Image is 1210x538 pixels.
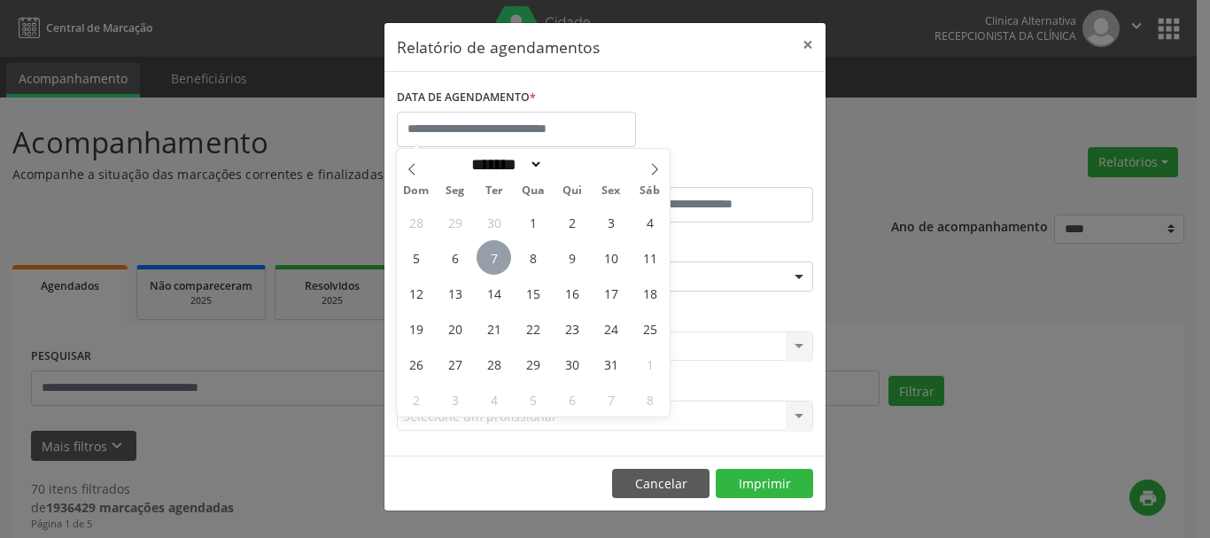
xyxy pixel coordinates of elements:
span: Outubro 18, 2025 [632,276,667,310]
span: Setembro 29, 2025 [438,205,472,239]
span: Outubro 23, 2025 [555,311,589,346]
span: Qui [553,185,592,197]
span: Outubro 11, 2025 [632,240,667,275]
label: DATA DE AGENDAMENTO [397,84,536,112]
span: Outubro 22, 2025 [516,311,550,346]
span: Novembro 5, 2025 [516,382,550,417]
span: Outubro 26, 2025 [399,347,433,381]
span: Setembro 30, 2025 [477,205,511,239]
span: Outubro 21, 2025 [477,311,511,346]
span: Outubro 29, 2025 [516,347,550,381]
button: Cancelar [612,469,710,499]
span: Sáb [631,185,670,197]
span: Outubro 25, 2025 [632,311,667,346]
input: Year [543,155,601,174]
span: Outubro 4, 2025 [632,205,667,239]
span: Qua [514,185,553,197]
span: Novembro 3, 2025 [438,382,472,417]
button: Close [790,23,826,66]
span: Outubro 6, 2025 [438,240,472,275]
span: Novembro 1, 2025 [632,347,667,381]
span: Outubro 20, 2025 [438,311,472,346]
span: Novembro 2, 2025 [399,382,433,417]
span: Novembro 4, 2025 [477,382,511,417]
span: Outubro 9, 2025 [555,240,589,275]
span: Novembro 6, 2025 [555,382,589,417]
span: Outubro 28, 2025 [477,347,511,381]
span: Outubro 31, 2025 [593,347,628,381]
span: Outubro 14, 2025 [477,276,511,310]
span: Outubro 8, 2025 [516,240,550,275]
span: Sex [592,185,631,197]
span: Novembro 7, 2025 [593,382,628,417]
span: Outubro 16, 2025 [555,276,589,310]
span: Outubro 2, 2025 [555,205,589,239]
span: Outubro 19, 2025 [399,311,433,346]
span: Outubro 30, 2025 [555,347,589,381]
span: Seg [436,185,475,197]
select: Month [465,155,543,174]
span: Outubro 12, 2025 [399,276,433,310]
span: Outubro 10, 2025 [593,240,628,275]
span: Novembro 8, 2025 [632,382,667,417]
span: Outubro 17, 2025 [593,276,628,310]
span: Dom [397,185,436,197]
span: Outubro 1, 2025 [516,205,550,239]
span: Ter [475,185,514,197]
span: Outubro 3, 2025 [593,205,628,239]
label: ATÉ [609,160,813,187]
span: Outubro 7, 2025 [477,240,511,275]
span: Outubro 27, 2025 [438,347,472,381]
span: Outubro 13, 2025 [438,276,472,310]
button: Imprimir [716,469,813,499]
h5: Relatório de agendamentos [397,35,600,58]
span: Outubro 24, 2025 [593,311,628,346]
span: Setembro 28, 2025 [399,205,433,239]
span: Outubro 15, 2025 [516,276,550,310]
span: Outubro 5, 2025 [399,240,433,275]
